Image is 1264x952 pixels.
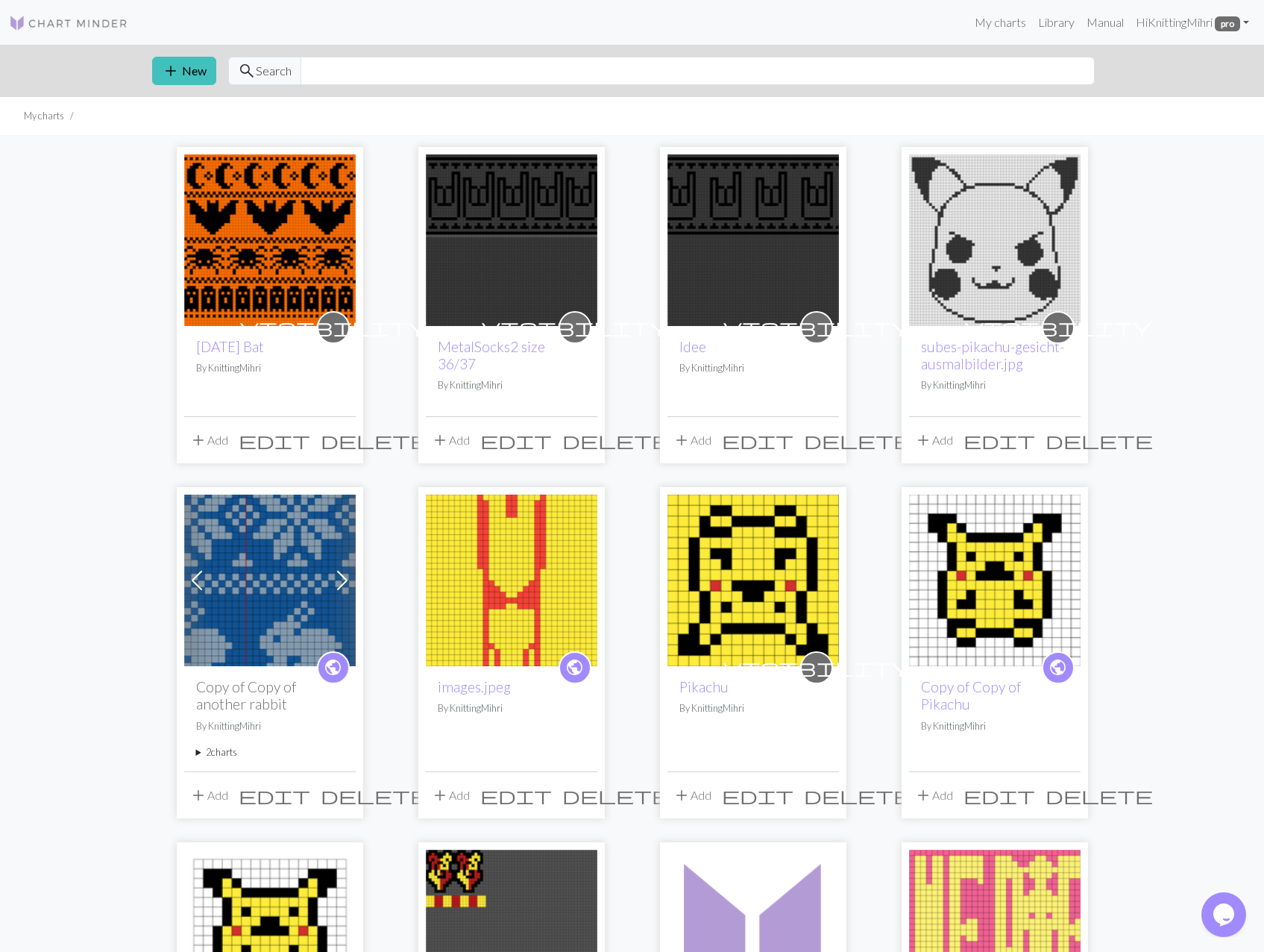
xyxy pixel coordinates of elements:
i: Edit [239,431,310,449]
button: Delete [1040,426,1158,454]
p: By KnittingMihri [679,361,827,375]
a: Pikachu [184,927,356,941]
i: private [240,313,427,342]
button: Edit [717,781,799,809]
span: visibility [723,656,910,679]
button: Add [426,781,475,809]
a: Library [1032,7,1081,37]
span: search [238,60,256,81]
a: HiKnittingMihri pro [1130,7,1255,37]
span: delete [804,785,911,806]
h2: Copy of Copy of another rabbit [196,678,344,713]
p: By KnittingMihri [438,701,585,715]
span: edit [480,785,552,806]
a: wonder-day-one-piece-11.jpg [667,927,839,941]
a: Halloween Bat [184,231,356,245]
button: Edit [475,781,557,809]
p: By KnittingMihri [679,701,827,715]
span: Search [256,62,292,80]
span: edit [963,785,1035,806]
i: Edit [963,431,1035,449]
span: edit [722,430,793,451]
span: edit [963,430,1035,451]
img: Logo [9,14,128,32]
span: add [673,785,691,806]
a: images.jpeg [438,678,511,695]
a: [DATE] Bat [196,338,264,355]
img: Halloween Bat [184,154,356,326]
a: Pikachu [667,571,839,586]
p: By KnittingMihri [196,361,344,375]
span: pro [1215,16,1240,31]
span: delete [321,785,428,806]
a: MetalSocks2 [426,231,597,245]
li: My charts [24,109,64,123]
a: subes-pikachu-gesicht-ausmalbilder.jpg [909,231,1081,245]
a: Copy of Copy of Pikachu [921,678,1021,713]
a: Harry Potter Socks [426,927,597,941]
span: public [565,656,584,679]
span: visibility [723,316,910,339]
i: Edit [722,431,793,449]
span: public [1048,656,1067,679]
span: visibility [240,316,427,339]
i: Edit [480,431,552,449]
i: public [324,653,342,683]
i: private [482,313,668,342]
button: Edit [717,426,799,454]
button: Delete [557,426,675,454]
span: visibility [965,316,1151,339]
i: Edit [963,786,1035,804]
a: public [559,651,591,684]
button: Add [909,781,958,809]
span: add [431,785,449,806]
button: Edit [958,426,1040,454]
i: private [723,653,910,683]
span: delete [804,430,911,451]
span: add [189,430,207,451]
i: public [565,653,584,683]
i: private [965,313,1151,342]
p: By KnittingMihri [921,719,1069,733]
a: My charts [969,7,1032,37]
button: Edit [475,426,557,454]
p: By KnittingMihri [921,378,1069,392]
summary: 2charts [196,745,344,760]
img: images.jpeg [426,495,597,666]
button: Add [909,426,958,454]
a: another rabbit [184,571,356,586]
button: Add [184,426,233,454]
p: By KnittingMihri [438,378,585,392]
span: add [189,785,207,806]
i: Edit [480,786,552,804]
a: Idee [667,231,839,245]
i: private [723,313,910,342]
span: edit [722,785,793,806]
span: public [324,656,342,679]
span: edit [239,785,310,806]
a: Idee [679,338,706,355]
button: Delete [315,781,433,809]
a: One-Piece-Font-Family-Free-Download2.jpg [909,927,1081,941]
button: Add [667,426,717,454]
a: public [317,651,350,684]
span: delete [562,430,670,451]
i: public [1048,653,1067,683]
a: Pikachu [909,571,1081,586]
a: MetalSocks2 size 36/37 [438,338,545,372]
span: delete [562,785,670,806]
button: Add [184,781,233,809]
button: Add [426,426,475,454]
a: Manual [1081,7,1130,37]
button: Delete [1040,781,1158,809]
button: Delete [315,426,433,454]
button: Edit [233,426,315,454]
span: delete [1046,430,1153,451]
button: Delete [799,781,916,809]
button: Delete [557,781,675,809]
span: edit [239,430,310,451]
span: visibility [482,316,668,339]
i: Edit [239,786,310,804]
a: subes-pikachu-gesicht-ausmalbilder.jpg [921,338,1064,372]
a: images.jpeg [426,571,597,586]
